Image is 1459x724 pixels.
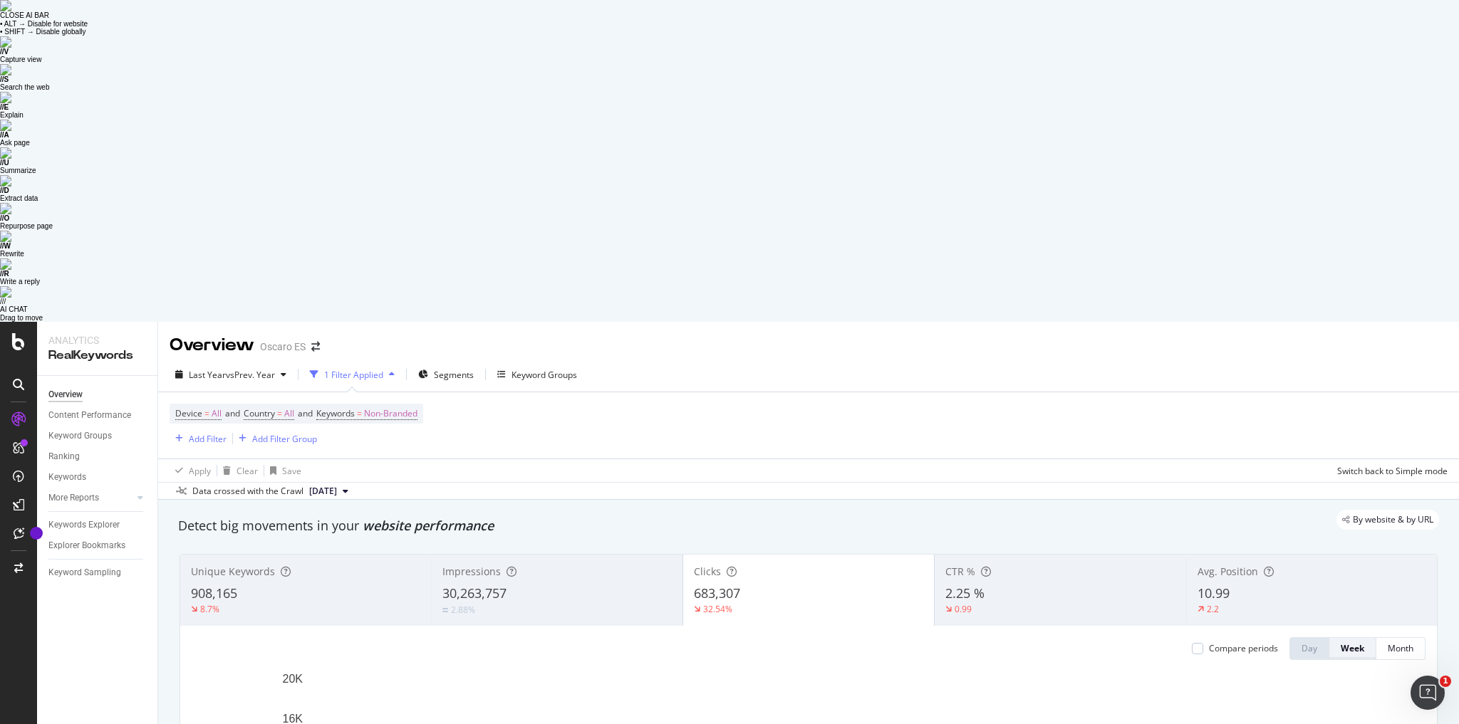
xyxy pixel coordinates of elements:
div: Add Filter Group [252,433,317,445]
span: = [277,407,282,419]
div: Save [282,465,301,477]
button: Month [1376,637,1426,660]
div: Clear [237,465,258,477]
div: 1 Filter Applied [324,369,383,381]
div: Add Filter [189,433,227,445]
button: Save [264,459,301,482]
span: 10.99 [1198,584,1230,602]
a: More Reports [48,490,133,505]
span: 30,263,757 [442,584,507,602]
span: Non-Branded [364,404,417,424]
div: legacy label [1336,510,1439,530]
span: 908,165 [191,584,237,602]
div: Apply [189,465,211,477]
span: All [284,404,294,424]
div: Week [1341,642,1364,654]
span: 683,307 [694,584,740,602]
img: Equal [442,608,448,612]
span: Device [175,407,202,419]
span: Segments [434,369,474,381]
div: Data crossed with the Crawl [192,485,303,498]
div: RealKeywords [48,347,146,364]
a: Content Performance [48,408,147,423]
button: Clear [217,459,258,482]
span: All [212,404,222,424]
span: 2.25 % [945,584,985,602]
button: Switch back to Simple mode [1331,459,1448,482]
button: Keyword Groups [492,363,583,386]
span: Unique Keywords [191,565,275,578]
div: Month [1388,642,1413,654]
div: Keywords [48,470,86,485]
span: Last Year [189,369,226,381]
div: Keyword Groups [512,369,577,381]
div: Overview [170,333,254,357]
div: Ranking [48,449,80,464]
div: arrow-right-arrow-left [311,342,320,352]
div: 0.99 [955,603,972,615]
span: and [298,407,313,419]
button: [DATE] [303,483,354,500]
div: Oscaro ES [260,340,306,354]
div: Explorer Bookmarks [48,538,125,553]
span: 1 [1440,676,1451,687]
div: Compare periods [1209,642,1278,654]
div: Day [1302,642,1317,654]
a: Keyword Groups [48,429,147,444]
div: 2.88% [451,604,475,616]
div: Analytics [48,333,146,347]
span: Clicks [694,565,721,578]
a: Keywords Explorer [48,518,147,532]
div: Content Performance [48,408,131,423]
button: Week [1329,637,1376,660]
span: and [225,407,240,419]
span: Keywords [316,407,355,419]
a: Keyword Sampling [48,565,147,580]
div: 8.7% [200,603,219,615]
div: 2.2 [1207,603,1219,615]
a: Overview [48,387,147,402]
span: 2025 May. 30th [309,485,337,498]
a: Ranking [48,449,147,464]
div: Keywords Explorer [48,518,120,532]
div: More Reports [48,490,99,505]
span: vs Prev. Year [226,369,275,381]
button: Add Filter [170,430,227,447]
span: CTR % [945,565,975,578]
button: Last YearvsPrev. Year [170,363,292,386]
div: Keyword Sampling [48,565,121,580]
a: Keywords [48,470,147,485]
span: By website & by URL [1353,515,1433,524]
button: 1 Filter Applied [304,363,400,386]
button: Day [1289,637,1329,660]
text: 20K [283,673,303,685]
button: Apply [170,459,211,482]
div: Overview [48,387,83,402]
span: = [204,407,209,419]
span: = [357,407,362,419]
button: Segments [412,363,479,386]
span: Avg. Position [1198,565,1258,578]
div: Tooltip anchor [30,527,43,540]
iframe: Intercom live chat [1411,676,1445,710]
span: Impressions [442,565,501,578]
span: Country [244,407,275,419]
text: 16K [283,712,303,724]
div: Switch back to Simple mode [1337,465,1448,477]
button: Add Filter Group [233,430,317,447]
a: Explorer Bookmarks [48,538,147,553]
div: Keyword Groups [48,429,112,444]
div: 32.54% [703,603,732,615]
